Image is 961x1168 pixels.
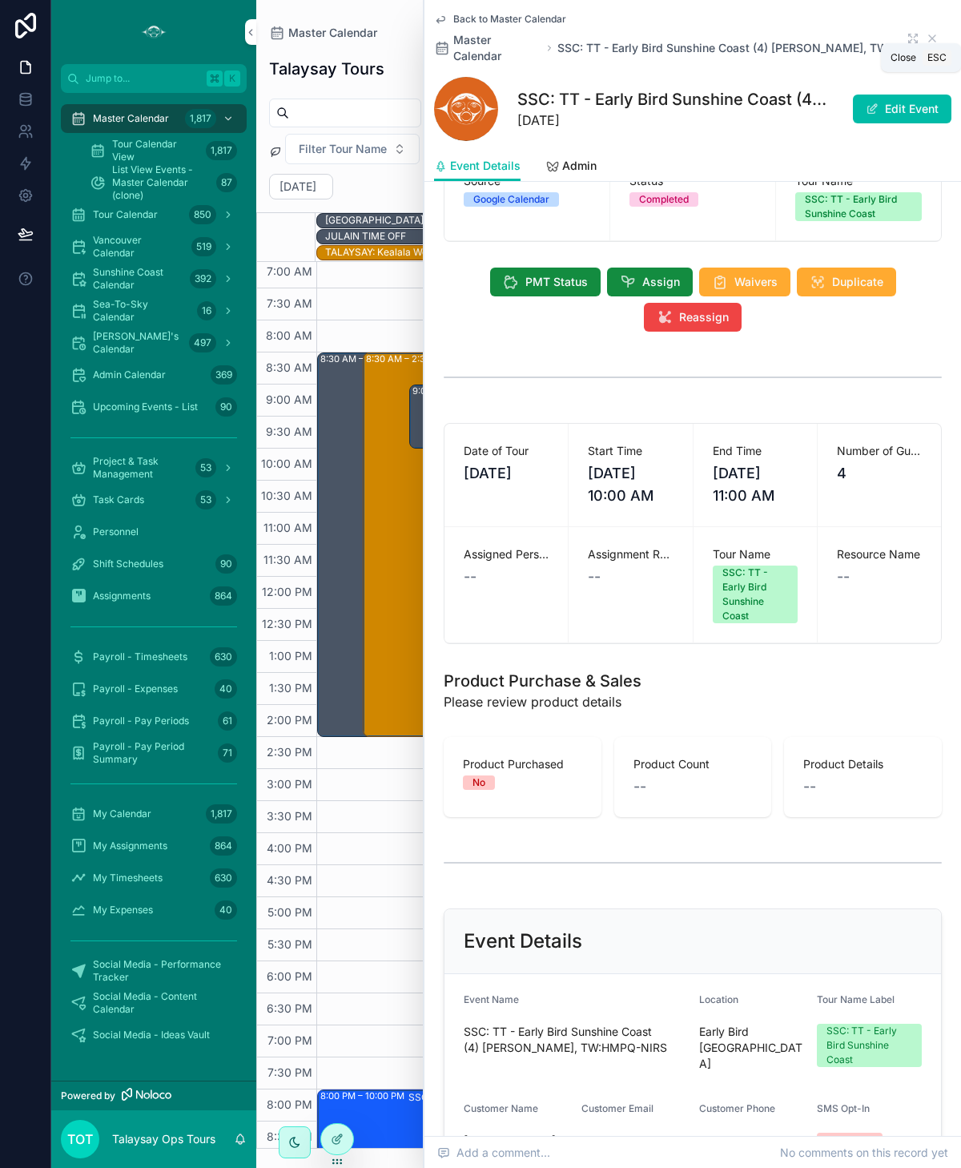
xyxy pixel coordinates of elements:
[699,268,790,296] button: Waivers
[93,369,166,381] span: Admin Calendar
[61,328,247,357] a: [PERSON_NAME]'s Calendar497
[93,958,231,984] span: Social Media - Performance Tracker
[464,993,519,1005] span: Event Name
[262,425,316,438] span: 9:30 AM
[61,453,247,482] a: Project & Task Management53
[633,775,646,798] span: --
[61,296,247,325] a: Sea-To-Sky Calendar16
[80,136,247,165] a: Tour Calendar View1,817
[263,745,316,759] span: 2:30 PM
[464,566,476,588] span: --
[195,490,216,509] div: 53
[61,64,247,93] button: Jump to...K
[93,493,144,506] span: Task Cards
[263,1033,316,1047] span: 7:00 PM
[257,489,316,502] span: 10:30 AM
[464,462,549,485] span: [DATE]
[891,51,916,64] span: Close
[93,266,183,292] span: Sunshine Coast Calendar
[366,352,451,365] div: 8:30 AM – 2:30 PM
[263,1130,316,1143] span: 8:30 PM
[826,1024,912,1067] div: SSC: TT - Early Bird Sunshine Coast
[218,743,237,763] div: 71
[546,151,597,183] a: Admin
[837,546,922,562] span: Resource Name
[444,692,641,711] span: Please review product details
[588,462,673,507] span: [DATE] 10:00 AM
[61,989,247,1017] a: Social Media - Content Calendar
[93,558,163,570] span: Shift Schedules
[93,715,189,727] span: Payroll - Pay Periods
[722,566,788,623] div: SSC: TT - Early Bird Sunshine Coast
[210,836,237,856] div: 864
[215,679,237,699] div: 40
[924,51,950,64] span: Esc
[263,937,316,951] span: 5:30 PM
[269,25,377,41] a: Master Calendar
[210,647,237,667] div: 630
[61,582,247,610] a: Assignments864
[258,617,316,630] span: 12:30 PM
[325,214,424,227] div: [GEOGRAPHIC_DATA]
[450,158,521,174] span: Event Details
[325,213,424,228] div: Talaysay Kayak Centre
[437,1145,550,1161] span: Add a comment...
[216,173,237,192] div: 87
[679,309,729,325] span: Reassign
[112,138,199,163] span: Tour Calendar View
[51,1081,256,1110] a: Powered by
[364,353,440,736] div: 8:30 AM – 2:30 PM
[279,179,316,195] h2: [DATE]
[265,649,316,663] span: 1:00 PM
[805,192,912,221] div: SSC: TT - Early Bird Sunshine Coast
[434,151,521,182] a: Event Details
[93,808,151,820] span: My Calendar
[259,553,316,566] span: 11:30 AM
[320,352,405,365] div: 8:30 AM – 2:30 PM
[517,111,831,130] span: [DATE]
[61,864,247,892] a: My Timesheets630
[93,683,178,695] span: Payroll - Expenses
[263,296,316,310] span: 7:30 AM
[588,443,673,459] span: Start Time
[453,32,541,64] span: Master Calendar
[444,670,641,692] h1: Product Purchase & Sales
[190,269,216,288] div: 392
[473,192,549,207] div: Google Calendar
[210,586,237,606] div: 864
[832,274,883,290] span: Duplicate
[61,832,247,860] a: My Assignments864
[607,268,693,296] button: Assign
[826,1133,873,1147] div: Not Asked
[61,232,247,261] a: Vancouver Calendar519
[263,1098,316,1111] span: 8:00 PM
[837,443,922,459] span: Number of Guests
[325,246,516,259] div: TALAYSAY: Kealala Women's Retreat - CC
[320,1089,408,1102] div: 8:00 PM – 10:00 PM
[699,1024,804,1072] span: Early Bird [GEOGRAPHIC_DATA]
[797,268,896,296] button: Duplicate
[699,1102,775,1114] span: Customer Phone
[61,1021,247,1049] a: Social Media - Ideas Vault
[588,546,673,562] span: Assignment Review
[581,1102,653,1114] span: Customer Email
[93,208,158,221] span: Tour Calendar
[408,1091,793,1104] div: SSC: Community Paddles (22) Summer Equinox Retreat, TW:FYTW-[PERSON_NAME]
[51,93,256,1070] div: scrollable content
[262,393,316,406] span: 9:00 AM
[61,957,247,985] a: Social Media - Performance Tracker
[61,739,247,767] a: Payroll - Pay Period Summary71
[263,264,316,278] span: 7:00 AM
[263,777,316,791] span: 3:00 PM
[269,58,384,80] h1: Talaysay Tours
[61,393,247,421] a: Upcoming Events - List90
[189,205,216,224] div: 850
[644,303,742,332] button: Reassign
[191,237,216,256] div: 519
[434,32,541,64] a: Master Calendar
[699,993,738,1005] span: Location
[61,896,247,924] a: My Expenses40
[93,590,151,602] span: Assignments
[837,462,922,485] span: 4
[93,455,189,481] span: Project & Task Management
